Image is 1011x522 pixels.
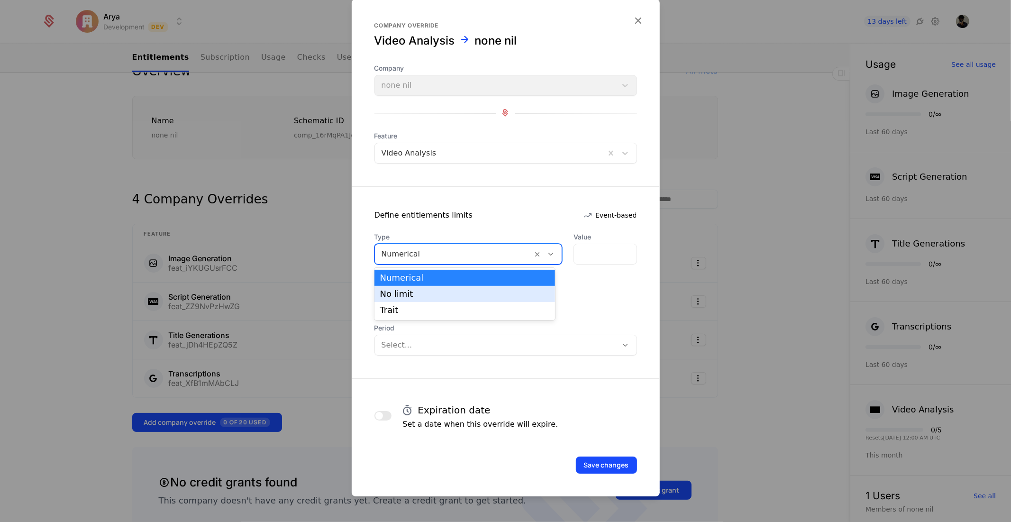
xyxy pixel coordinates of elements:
div: Numerical [380,274,550,282]
div: Trait [380,306,550,314]
div: Define entitlements limits [374,210,473,221]
button: Save changes [576,457,637,474]
h4: Expiration date [418,403,491,417]
span: Type [374,232,563,242]
div: No limit [380,290,550,298]
span: Period [374,323,637,333]
span: Company [374,64,637,73]
p: Set a date when this override will expire. [403,419,558,430]
div: none nil [475,33,517,48]
label: Value [574,232,637,242]
span: Event-based [595,211,637,220]
div: Video Analysis [374,33,455,48]
span: Feature [374,131,637,141]
div: Company override [374,22,637,29]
